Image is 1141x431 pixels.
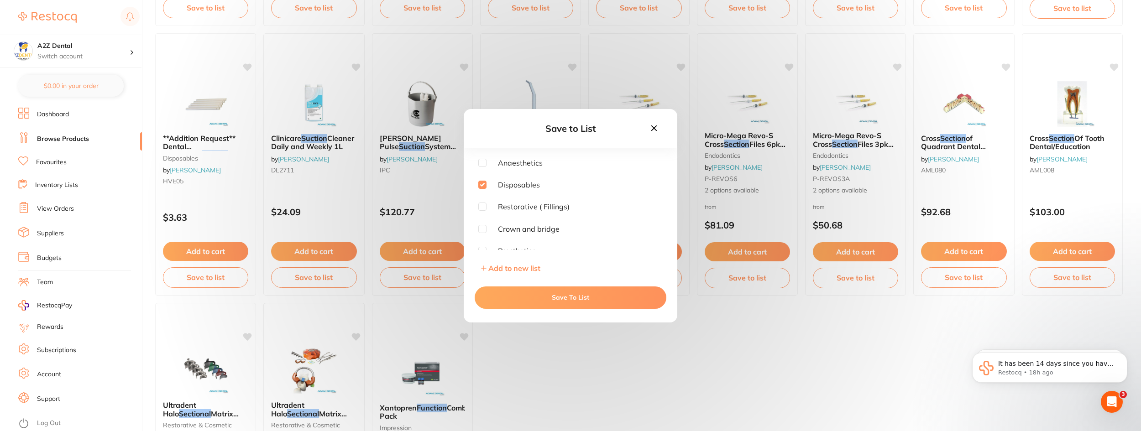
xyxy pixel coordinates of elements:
[40,35,157,43] p: Message from Restocq, sent 18h ago
[487,181,540,189] span: Disposables
[40,26,157,79] span: It has been 14 days since you have started your Restocq journey. We wanted to do a check in and s...
[475,286,666,308] button: Save To List
[1120,391,1127,398] span: 3
[1101,391,1123,413] iframe: Intercom live chat
[487,247,536,255] span: Prosthetics
[478,264,543,273] button: Add to new list
[487,225,560,233] span: Crown and bridge
[545,123,596,134] span: Save to List
[487,159,543,167] span: Anaesthetics
[958,333,1141,406] iframe: Intercom notifications message
[487,203,570,211] span: Restorative ( Fillings)
[488,264,540,273] span: Add to new list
